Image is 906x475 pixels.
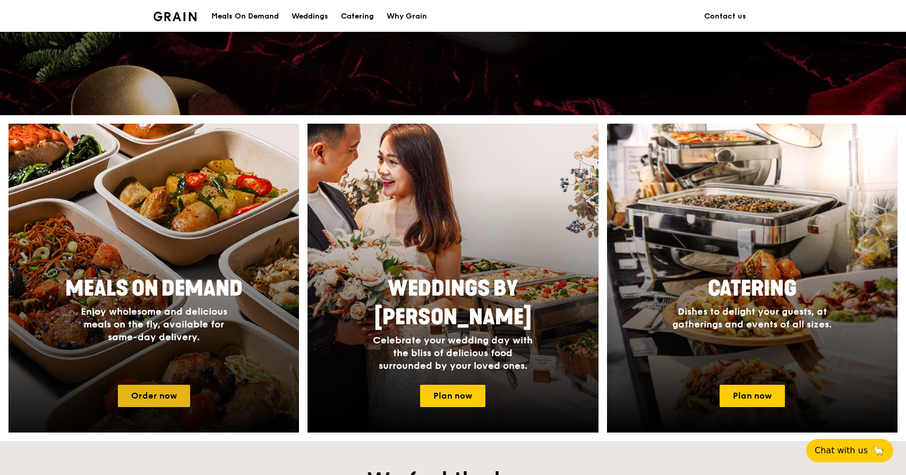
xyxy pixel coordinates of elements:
[81,306,227,343] span: Enjoy wholesome and delicious meals on the fly, available for same-day delivery.
[708,276,797,301] span: Catering
[307,124,598,433] img: weddings-card.4f3003b8.jpg
[720,385,785,407] a: Plan now
[815,444,868,457] span: Chat with us
[420,385,485,407] a: Plan now
[387,1,427,32] div: Why Grain
[373,334,533,372] span: Celebrate your wedding day with the bliss of delicious food surrounded by your loved ones.
[380,1,433,32] a: Why Grain
[872,444,885,457] span: 🦙
[698,1,753,32] a: Contact us
[335,1,380,32] a: Catering
[607,124,898,433] img: catering-card.e1cfaf3e.jpg
[285,1,335,32] a: Weddings
[153,12,196,21] img: Grain
[292,1,328,32] div: Weddings
[307,124,598,433] a: Weddings by [PERSON_NAME]Celebrate your wedding day with the bliss of delicious food surrounded b...
[8,124,299,433] a: Meals On DemandEnjoy wholesome and delicious meals on the fly, available for same-day delivery.Or...
[374,276,532,330] span: Weddings by [PERSON_NAME]
[341,1,374,32] div: Catering
[118,385,190,407] a: Order now
[806,439,893,462] button: Chat with us🦙
[65,276,243,301] span: Meals On Demand
[211,1,279,32] div: Meals On Demand
[672,306,832,330] span: Dishes to delight your guests, at gatherings and events of all sizes.
[607,124,898,433] a: CateringDishes to delight your guests, at gatherings and events of all sizes.Plan now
